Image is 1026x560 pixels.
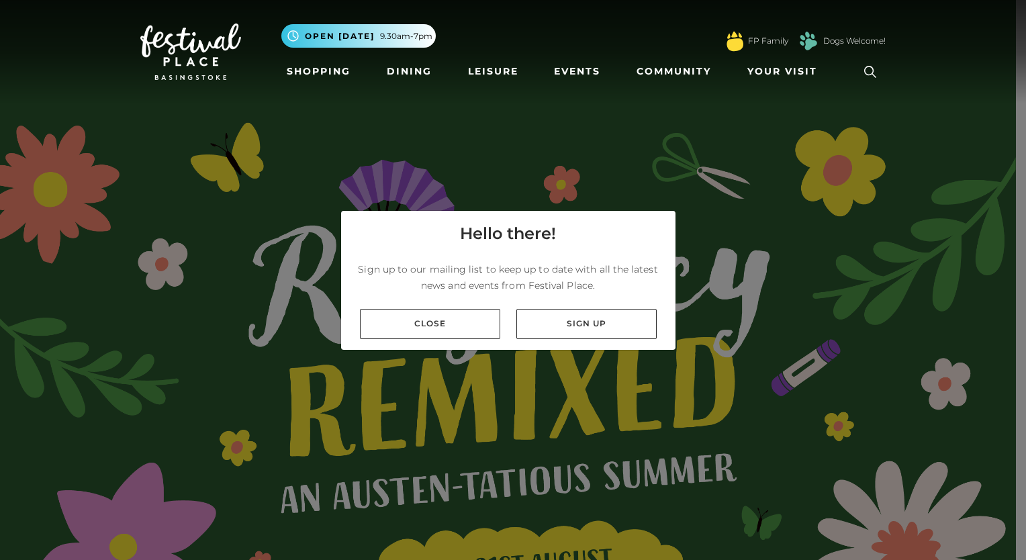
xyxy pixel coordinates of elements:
[631,59,716,84] a: Community
[381,59,437,84] a: Dining
[281,59,356,84] a: Shopping
[748,35,788,47] a: FP Family
[549,59,606,84] a: Events
[463,59,524,84] a: Leisure
[360,309,500,339] a: Close
[460,222,556,246] h4: Hello there!
[140,24,241,80] img: Festival Place Logo
[305,30,375,42] span: Open [DATE]
[823,35,886,47] a: Dogs Welcome!
[380,30,432,42] span: 9.30am-7pm
[352,261,665,293] p: Sign up to our mailing list to keep up to date with all the latest news and events from Festival ...
[742,59,829,84] a: Your Visit
[281,24,436,48] button: Open [DATE] 9.30am-7pm
[516,309,657,339] a: Sign up
[747,64,817,79] span: Your Visit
